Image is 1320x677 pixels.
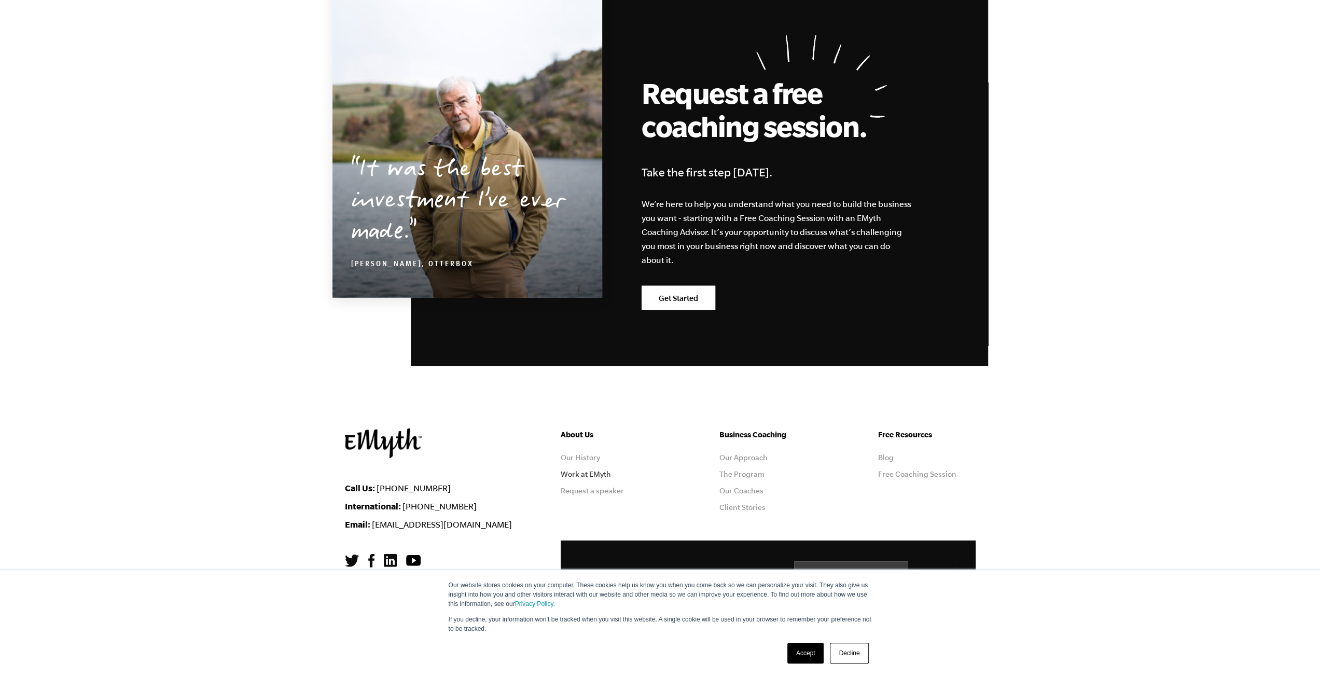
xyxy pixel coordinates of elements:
[830,643,868,664] a: Decline
[878,470,956,478] a: Free Coaching Session
[351,261,474,269] cite: [PERSON_NAME], OtterBox
[642,163,932,182] h4: Take the first step [DATE].
[908,561,955,586] input: GO
[345,429,422,458] img: EMyth
[719,453,768,462] a: Our Approach
[794,561,955,587] input: name@emailaddress.com
[642,76,875,143] h2: Request a free coaching session.
[719,429,817,441] h5: Business Coaching
[515,600,553,607] a: Privacy Policy
[878,453,894,462] a: Blog
[345,501,401,511] strong: International:
[377,483,451,493] a: [PHONE_NUMBER]
[351,156,583,249] p: It was the best investment I’ve ever made.
[345,483,375,493] strong: Call Us:
[719,487,763,495] a: Our Coaches
[368,554,374,568] img: Facebook
[561,487,624,495] a: Request a speaker
[384,554,397,567] img: LinkedIn
[878,429,976,441] h5: Free Resources
[719,503,766,512] a: Client Stories
[372,520,512,529] a: [EMAIL_ADDRESS][DOMAIN_NAME]
[561,429,658,441] h5: About Us
[642,197,912,267] p: We’re here to help you understand what you need to build the business you want - starting with a ...
[345,555,359,567] img: Twitter
[449,581,872,609] p: Our website stores cookies on your computer. These cookies help us know you when you come back so...
[642,286,715,311] a: Get Started
[719,470,765,478] a: The Program
[787,643,824,664] a: Accept
[345,519,370,529] strong: Email:
[561,453,600,462] a: Our History
[406,555,421,566] img: YouTube
[449,615,872,633] p: If you decline, your information won’t be tracked when you visit this website. A single cookie wi...
[581,569,650,578] span: Get Our Newsletter
[561,470,611,478] a: Work at EMyth
[402,502,477,511] a: [PHONE_NUMBER]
